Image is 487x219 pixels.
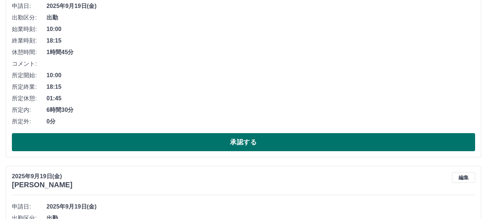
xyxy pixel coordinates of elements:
[47,83,475,91] span: 18:15
[12,13,47,22] span: 出勤区分:
[47,48,475,57] span: 1時間45分
[12,83,47,91] span: 所定終業:
[47,71,475,80] span: 10:00
[12,106,47,114] span: 所定内:
[452,172,475,183] button: 編集
[47,94,475,103] span: 01:45
[47,36,475,45] span: 18:15
[47,106,475,114] span: 6時間30分
[47,202,475,211] span: 2025年9月19日(金)
[47,13,475,22] span: 出勤
[47,117,475,126] span: 0分
[12,172,72,181] p: 2025年9月19日(金)
[12,36,47,45] span: 終業時刻:
[12,181,72,189] h3: [PERSON_NAME]
[12,25,47,34] span: 始業時刻:
[12,60,47,68] span: コメント:
[12,94,47,103] span: 所定休憩:
[12,71,47,80] span: 所定開始:
[12,117,47,126] span: 所定外:
[47,2,475,10] span: 2025年9月19日(金)
[12,48,47,57] span: 休憩時間:
[12,133,475,151] button: 承認する
[47,25,475,34] span: 10:00
[12,2,47,10] span: 申請日:
[12,202,47,211] span: 申請日:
